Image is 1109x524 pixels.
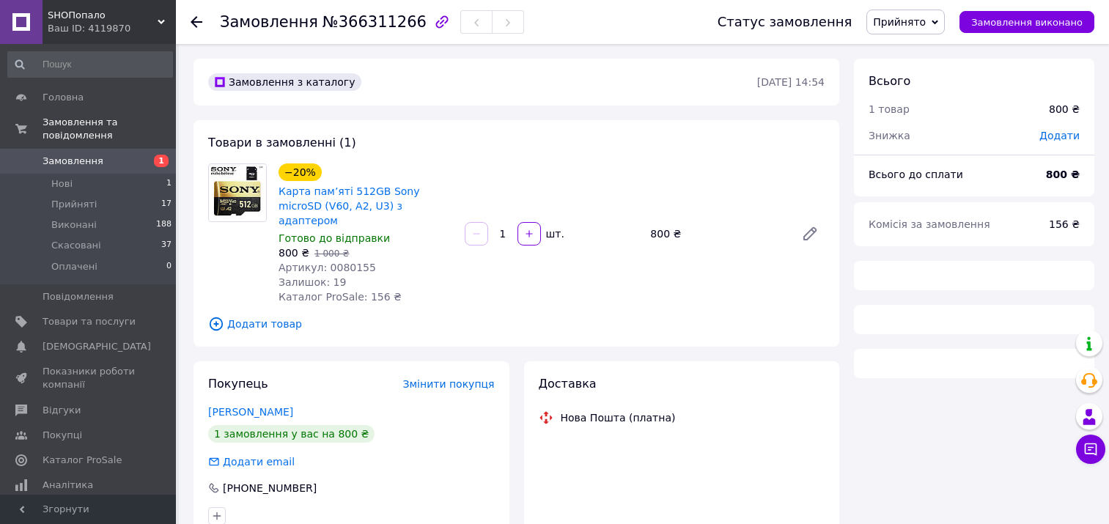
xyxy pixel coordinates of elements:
[869,218,990,230] span: Комісія за замовлення
[959,11,1094,33] button: Замовлення виконано
[209,165,266,221] img: Карта пам’яті 512GB Sony microSD (V60, A2, U3) з адаптером
[154,155,169,167] span: 1
[156,218,172,232] span: 188
[48,9,158,22] span: SHOПопало
[208,136,356,150] span: Товари в замовленні (1)
[43,365,136,391] span: Показники роботи компанії
[208,377,268,391] span: Покупець
[869,169,963,180] span: Всього до сплати
[403,378,495,390] span: Змінити покупця
[208,73,361,91] div: Замовлення з каталогу
[279,232,390,244] span: Готово до відправки
[43,116,176,142] span: Замовлення та повідомлення
[1046,169,1080,180] b: 800 ₴
[323,13,427,31] span: №366311266
[971,17,1083,28] span: Замовлення виконано
[869,103,910,115] span: 1 товар
[166,177,172,191] span: 1
[51,218,97,232] span: Виконані
[718,15,852,29] div: Статус замовлення
[757,76,825,88] time: [DATE] 14:54
[208,406,293,418] a: [PERSON_NAME]
[43,454,122,467] span: Каталог ProSale
[7,51,173,78] input: Пошук
[208,425,375,443] div: 1 замовлення у вас на 800 ₴
[43,479,93,492] span: Аналітика
[221,481,318,495] div: [PHONE_NUMBER]
[51,260,97,273] span: Оплачені
[1049,218,1080,230] span: 156 ₴
[43,404,81,417] span: Відгуки
[557,410,679,425] div: Нова Пошта (платна)
[51,198,97,211] span: Прийняті
[1039,130,1080,141] span: Додати
[191,15,202,29] div: Повернутися назад
[279,247,309,259] span: 800 ₴
[221,454,296,469] div: Додати email
[51,177,73,191] span: Нові
[51,239,101,252] span: Скасовані
[279,276,346,288] span: Залишок: 19
[208,316,825,332] span: Додати товар
[220,13,318,31] span: Замовлення
[644,224,789,244] div: 800 ₴
[542,226,566,241] div: шт.
[539,377,597,391] span: Доставка
[873,16,926,28] span: Прийнято
[314,248,349,259] span: 1 000 ₴
[43,340,151,353] span: [DEMOGRAPHIC_DATA]
[279,262,376,273] span: Артикул: 0080155
[43,91,84,104] span: Головна
[279,291,402,303] span: Каталог ProSale: 156 ₴
[1049,102,1080,117] div: 800 ₴
[43,429,82,442] span: Покупці
[166,260,172,273] span: 0
[161,239,172,252] span: 37
[795,219,825,248] a: Редагувати
[1076,435,1105,464] button: Чат з покупцем
[48,22,176,35] div: Ваш ID: 4119870
[43,155,103,168] span: Замовлення
[869,74,910,88] span: Всього
[279,185,420,226] a: Карта пам’яті 512GB Sony microSD (V60, A2, U3) з адаптером
[869,130,910,141] span: Знижка
[43,315,136,328] span: Товари та послуги
[43,290,114,303] span: Повідомлення
[207,454,296,469] div: Додати email
[161,198,172,211] span: 17
[279,163,322,181] div: −20%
